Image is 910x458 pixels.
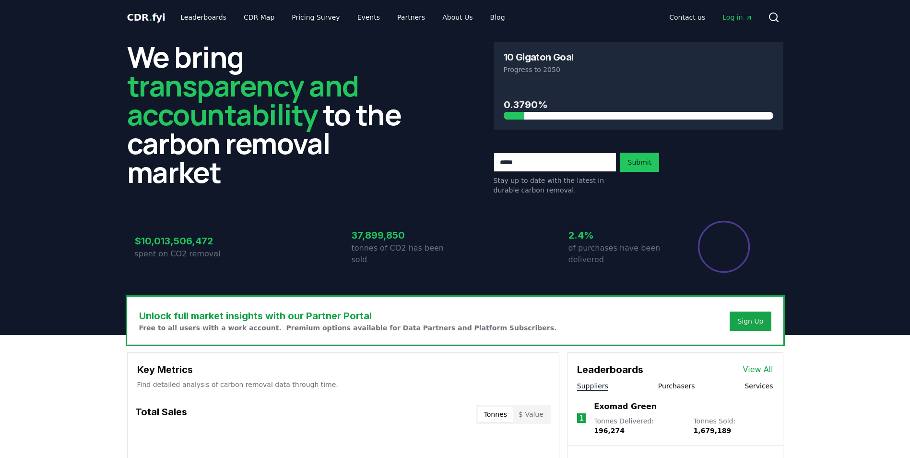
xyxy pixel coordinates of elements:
[504,52,574,62] h3: 10 Gigaton Goal
[137,362,549,377] h3: Key Metrics
[483,9,513,26] a: Blog
[594,416,684,435] p: Tonnes Delivered :
[352,242,455,265] p: tonnes of CO2 has been sold
[390,9,433,26] a: Partners
[620,153,660,172] button: Submit
[127,42,417,186] h2: We bring to the carbon removal market
[352,228,455,242] h3: 37,899,850
[504,65,773,74] p: Progress to 2050
[722,12,752,22] span: Log in
[236,9,282,26] a: CDR Map
[127,11,165,24] a: CDR.fyi
[173,9,512,26] nav: Main
[350,9,388,26] a: Events
[737,316,763,326] a: Sign Up
[139,323,557,333] p: Free to all users with a work account. Premium options available for Data Partners and Platform S...
[568,228,672,242] h3: 2.4%
[127,66,359,134] span: transparency and accountability
[715,9,760,26] a: Log in
[743,364,773,375] a: View All
[504,97,773,112] h3: 0.3790%
[513,407,549,422] button: $ Value
[730,312,771,331] button: Sign Up
[135,248,238,260] p: spent on CO2 removal
[568,242,672,265] p: of purchases have been delivered
[662,9,760,26] nav: Main
[173,9,234,26] a: Leaderboards
[135,405,187,424] h3: Total Sales
[127,12,165,23] span: CDR fyi
[478,407,513,422] button: Tonnes
[577,381,608,391] button: Suppliers
[579,412,584,424] p: 1
[149,12,152,23] span: .
[662,9,713,26] a: Contact us
[139,309,557,323] h3: Unlock full market insights with our Partner Portal
[435,9,480,26] a: About Us
[137,380,549,389] p: Find detailed analysis of carbon removal data through time.
[693,427,731,434] span: 1,679,189
[594,401,657,412] a: Exomad Green
[745,381,773,391] button: Services
[594,427,625,434] span: 196,274
[135,234,238,248] h3: $10,013,506,472
[693,416,773,435] p: Tonnes Sold :
[658,381,695,391] button: Purchasers
[577,362,643,377] h3: Leaderboards
[697,220,751,274] div: Percentage of sales delivered
[494,176,616,195] p: Stay up to date with the latest in durable carbon removal.
[284,9,347,26] a: Pricing Survey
